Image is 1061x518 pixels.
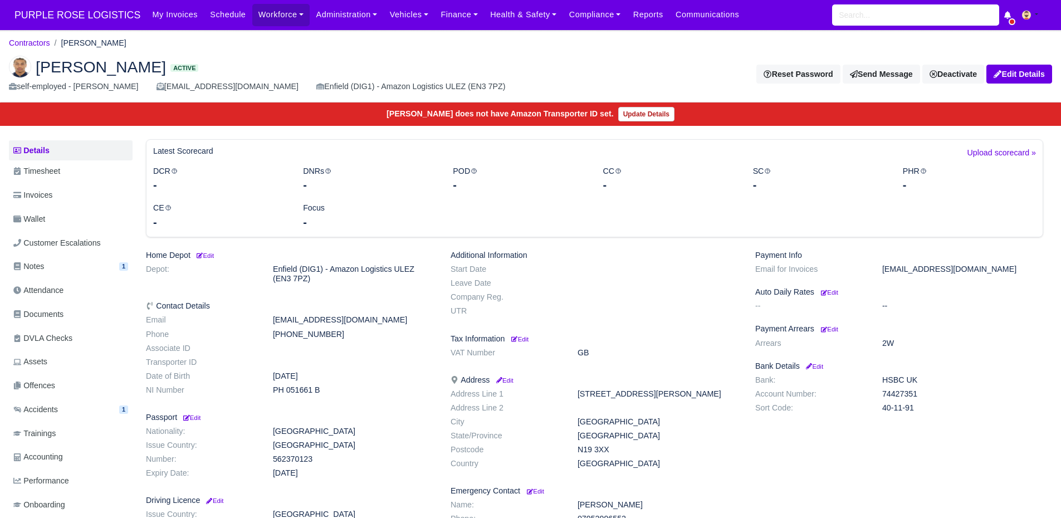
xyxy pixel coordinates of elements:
div: CC [594,165,744,193]
dt: City [442,417,569,427]
dt: Arrears [747,339,874,348]
dt: Email [138,315,265,325]
h6: Emergency Contact [451,486,739,496]
div: POD [444,165,594,193]
span: 1 [119,405,128,414]
small: Edit [204,497,223,504]
a: Edit [204,496,223,505]
h6: Tax Information [451,334,739,344]
span: Trainings [13,427,56,440]
div: SC [745,165,894,193]
small: Edit [821,326,838,333]
div: DNRs [295,165,444,193]
dt: Depot: [138,265,265,284]
a: Onboarding [9,494,133,516]
dd: 74427351 [874,389,1052,399]
a: Vehicles [384,4,435,26]
a: Finance [434,4,484,26]
dt: UTR [442,306,569,316]
a: Attendance [9,280,133,301]
h6: Address [451,375,739,385]
a: Details [9,140,133,161]
input: Search... [832,4,999,26]
a: Communications [669,4,746,26]
a: Edit [819,324,838,333]
a: Compliance [563,4,627,26]
a: Timesheet [9,160,133,182]
span: Wallet [13,213,45,226]
a: Assets [9,351,133,373]
a: Accidents 1 [9,399,133,421]
a: My Invoices [146,4,204,26]
span: PURPLE ROSE LOGISTICS [9,4,146,26]
small: Edit [494,377,513,384]
a: Accounting [9,446,133,468]
span: Documents [13,308,63,321]
a: Schedule [204,4,252,26]
h6: Latest Scorecard [153,146,213,156]
a: Invoices [9,184,133,206]
span: Offences [13,379,55,392]
button: Reset Password [756,65,840,84]
span: Timesheet [13,165,60,178]
a: Notes 1 [9,256,133,277]
dt: Bank: [747,375,874,385]
dt: Number: [138,455,265,464]
a: Health & Safety [484,4,563,26]
a: DVLA Checks [9,328,133,349]
a: Edit [819,287,838,296]
dd: [GEOGRAPHIC_DATA] [265,441,442,450]
h6: Additional Information [451,251,739,260]
dd: PH 051661 B [265,385,442,395]
a: Edit [195,251,214,260]
span: Performance [13,475,69,487]
div: Enfield (DIG1) - Amazon Logistics ULEZ (EN3 7PZ) [316,80,505,93]
h6: Driving Licence [146,496,434,505]
dt: NI Number [138,385,265,395]
dd: [GEOGRAPHIC_DATA] [265,427,442,436]
dt: Account Number: [747,389,874,399]
div: - [603,177,736,193]
dd: 562370123 [265,455,442,464]
small: Edit [821,289,838,296]
dd: -- [874,301,1052,311]
a: Send Message [843,65,920,84]
small: Edit [804,363,823,370]
li: [PERSON_NAME] [50,37,126,50]
dt: Start Date [442,265,569,274]
h6: Passport [146,413,434,422]
div: - [153,214,286,230]
dd: [GEOGRAPHIC_DATA] [569,431,747,441]
span: Accounting [13,451,63,463]
dd: HSBC UK [874,375,1052,385]
dd: 2W [874,339,1052,348]
dd: [STREET_ADDRESS][PERSON_NAME] [569,389,747,399]
a: Edit [494,375,513,384]
h6: Bank Details [755,361,1043,371]
a: Upload scorecard » [967,146,1036,165]
div: - [903,177,1036,193]
div: Focus [295,202,444,230]
dt: State/Province [442,431,569,441]
dd: [EMAIL_ADDRESS][DOMAIN_NAME] [265,315,442,325]
dt: Phone [138,330,265,339]
span: Customer Escalations [13,237,101,250]
dt: Issue Country: [138,441,265,450]
span: [PERSON_NAME] [36,59,166,75]
dd: N19 3XX [569,445,747,455]
span: Onboarding [13,499,65,511]
a: Deactivate [922,65,984,84]
a: Wallet [9,208,133,230]
div: Jordan Aloye [1,47,1060,102]
a: Reports [627,4,669,26]
a: Edit [182,413,201,422]
dt: Sort Code: [747,403,874,413]
dt: VAT Number [442,348,569,358]
div: - [303,177,436,193]
a: Edit [525,486,544,495]
dt: Nationality: [138,427,265,436]
a: Workforce [252,4,310,26]
a: Performance [9,470,133,492]
span: Attendance [13,284,63,297]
